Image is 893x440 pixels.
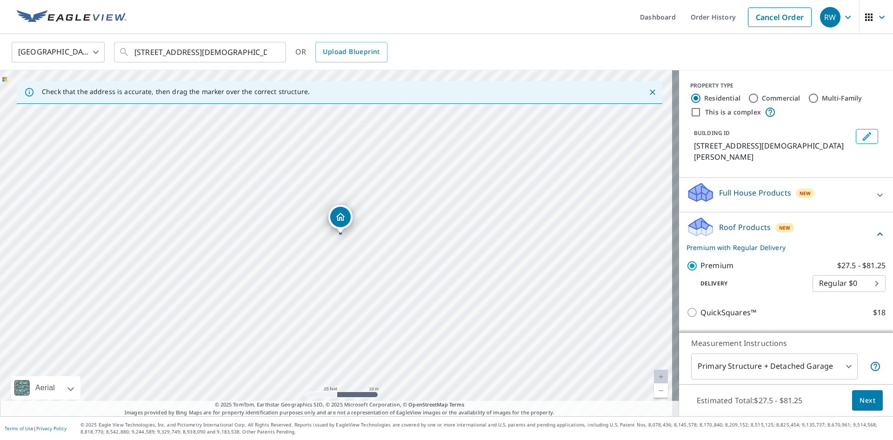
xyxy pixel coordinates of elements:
p: Premium [700,260,733,271]
p: | [5,426,67,431]
p: Premium with Regular Delivery [686,243,874,252]
div: RW [820,7,840,27]
button: Close [646,86,659,98]
button: Edit building 1 [856,129,878,144]
label: Multi-Family [822,94,862,103]
p: BUILDING ID [694,129,730,137]
span: New [800,190,811,197]
p: Measurement Instructions [691,338,881,349]
p: Check that the address is accurate, then drag the marker over the correct structure. [42,88,310,96]
div: Full House ProductsNew [686,182,886,208]
img: EV Logo [17,10,127,24]
p: Full House Products [719,187,791,198]
div: Aerial [11,376,80,399]
div: PROPERTY TYPE [690,81,882,90]
a: Terms of Use [5,425,33,432]
a: OpenStreetMap [408,401,447,408]
span: New [779,224,791,231]
div: Regular $0 [813,271,886,297]
span: Next [860,395,875,406]
span: Your report will include the primary structure and a detached garage if one exists. [870,361,881,372]
a: Terms [449,401,465,408]
p: QuickSquares™ [700,307,756,318]
label: Residential [704,94,740,103]
a: Cancel Order [748,7,812,27]
p: Roof Products [719,222,771,233]
a: Current Level 20, Zoom In Disabled [654,370,668,384]
a: Current Level 20, Zoom Out [654,384,668,398]
label: Commercial [762,94,800,103]
div: Primary Structure + Detached Garage [691,353,858,379]
span: Upload Blueprint [323,46,380,58]
p: $18 [873,307,886,318]
p: Delivery [686,279,813,288]
label: This is a complex [705,108,761,117]
span: © 2025 TomTom, Earthstar Geographics SIO, © 2025 Microsoft Corporation, © [215,401,465,409]
p: Estimated Total: $27.5 - $81.25 [689,390,810,411]
button: Next [852,390,883,411]
div: [GEOGRAPHIC_DATA] [12,39,105,65]
div: Dropped pin, building 1, Residential property, 122 Bethel Church Rd Dawson, PA 15428 [328,205,353,234]
p: [STREET_ADDRESS][DEMOGRAPHIC_DATA][PERSON_NAME] [694,140,852,162]
input: Search by address or latitude-longitude [134,39,267,65]
div: Aerial [33,376,58,399]
div: Roof ProductsNewPremium with Regular Delivery [686,216,886,252]
p: © 2025 Eagle View Technologies, Inc. and Pictometry International Corp. All Rights Reserved. Repo... [80,421,888,435]
p: $27.5 - $81.25 [837,260,886,271]
a: Privacy Policy [36,425,67,432]
a: Upload Blueprint [315,42,387,62]
div: OR [295,42,387,62]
